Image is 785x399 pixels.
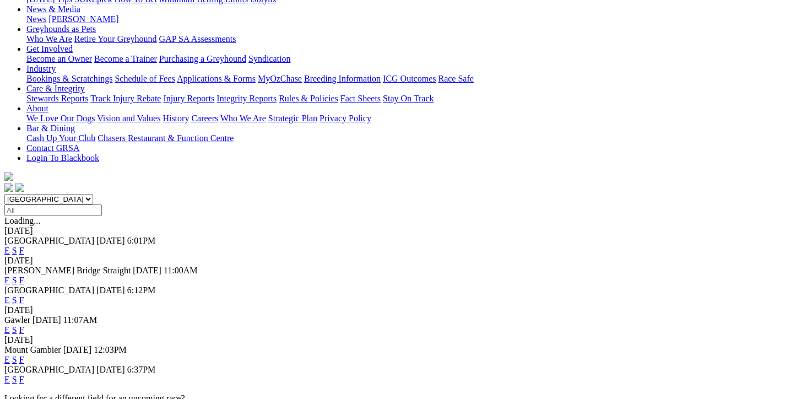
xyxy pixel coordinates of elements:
[4,183,13,192] img: facebook.svg
[4,276,10,285] a: E
[98,133,234,143] a: Chasers Restaurant & Function Centre
[19,375,24,384] a: F
[26,133,95,143] a: Cash Up Your Club
[26,114,781,123] div: About
[268,114,317,123] a: Strategic Plan
[4,325,10,335] a: E
[19,276,24,285] a: F
[216,94,277,103] a: Integrity Reports
[96,236,125,245] span: [DATE]
[94,345,127,354] span: 12:03PM
[320,114,371,123] a: Privacy Policy
[19,295,24,305] a: F
[19,355,24,364] a: F
[26,4,80,14] a: News & Media
[4,355,10,364] a: E
[383,74,436,83] a: ICG Outcomes
[12,355,17,364] a: S
[4,335,781,345] div: [DATE]
[164,266,198,275] span: 11:00AM
[26,114,95,123] a: We Love Our Dogs
[19,246,24,255] a: F
[26,14,781,24] div: News & Media
[33,315,61,325] span: [DATE]
[26,44,73,53] a: Get Involved
[4,172,13,181] img: logo-grsa-white.png
[97,114,160,123] a: Vision and Values
[12,295,17,305] a: S
[96,285,125,295] span: [DATE]
[279,94,338,103] a: Rules & Policies
[26,94,781,104] div: Care & Integrity
[340,94,381,103] a: Fact Sheets
[26,34,781,44] div: Greyhounds as Pets
[12,375,17,384] a: S
[4,226,781,236] div: [DATE]
[4,204,102,216] input: Select date
[159,34,236,44] a: GAP SA Assessments
[4,256,781,266] div: [DATE]
[4,246,10,255] a: E
[26,24,96,34] a: Greyhounds as Pets
[191,114,218,123] a: Careers
[4,285,94,295] span: [GEOGRAPHIC_DATA]
[133,266,161,275] span: [DATE]
[26,94,88,103] a: Stewards Reports
[26,133,781,143] div: Bar & Dining
[26,104,48,113] a: About
[127,285,156,295] span: 6:12PM
[12,276,17,285] a: S
[127,365,156,374] span: 6:37PM
[248,54,290,63] a: Syndication
[90,94,161,103] a: Track Injury Rebate
[220,114,266,123] a: Who We Are
[63,345,92,354] span: [DATE]
[74,34,157,44] a: Retire Your Greyhound
[26,54,781,64] div: Get Involved
[115,74,175,83] a: Schedule of Fees
[258,74,302,83] a: MyOzChase
[127,236,156,245] span: 6:01PM
[304,74,381,83] a: Breeding Information
[383,94,434,103] a: Stay On Track
[159,54,246,63] a: Purchasing a Greyhound
[163,114,189,123] a: History
[4,345,61,354] span: Mount Gambier
[12,246,17,255] a: S
[26,153,99,163] a: Login To Blackbook
[163,94,214,103] a: Injury Reports
[63,315,98,325] span: 11:07AM
[26,123,75,133] a: Bar & Dining
[94,54,157,63] a: Become a Trainer
[26,14,46,24] a: News
[48,14,118,24] a: [PERSON_NAME]
[26,34,72,44] a: Who We Are
[26,143,79,153] a: Contact GRSA
[12,325,17,335] a: S
[4,365,94,374] span: [GEOGRAPHIC_DATA]
[26,54,92,63] a: Become an Owner
[15,183,24,192] img: twitter.svg
[4,295,10,305] a: E
[26,84,85,93] a: Care & Integrity
[4,236,94,245] span: [GEOGRAPHIC_DATA]
[4,315,30,325] span: Gawler
[19,325,24,335] a: F
[4,305,781,315] div: [DATE]
[26,74,781,84] div: Industry
[4,216,40,225] span: Loading...
[26,74,112,83] a: Bookings & Scratchings
[438,74,473,83] a: Race Safe
[177,74,256,83] a: Applications & Forms
[4,375,10,384] a: E
[26,64,56,73] a: Industry
[96,365,125,374] span: [DATE]
[4,266,131,275] span: [PERSON_NAME] Bridge Straight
